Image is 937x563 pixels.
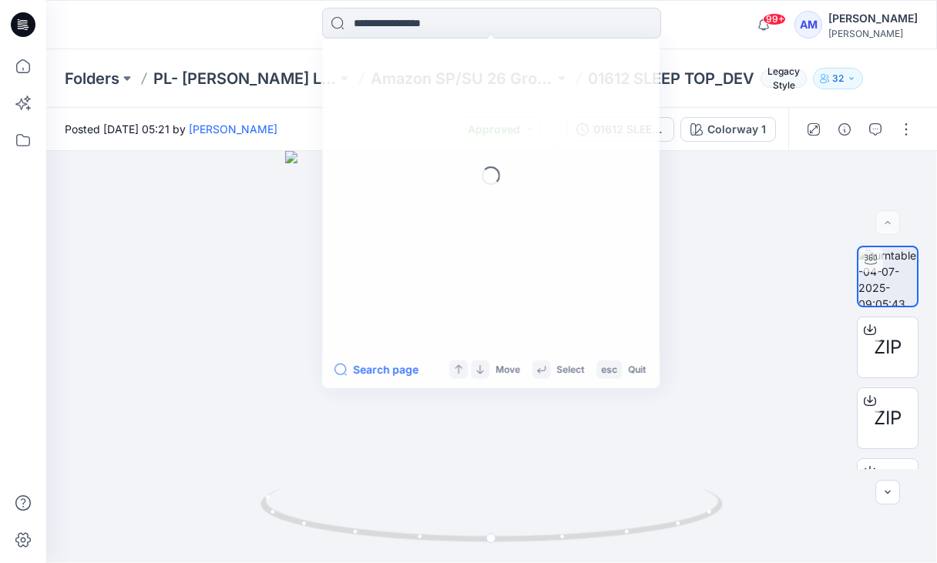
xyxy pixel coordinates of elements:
[832,117,857,142] button: Details
[153,68,337,89] a: PL- [PERSON_NAME] Leeds-
[761,69,807,88] span: Legacy Style
[334,360,418,379] button: Search page
[557,361,585,377] p: Select
[189,122,277,136] a: [PERSON_NAME]
[828,9,918,28] div: [PERSON_NAME]
[874,333,902,361] span: ZIP
[707,121,766,138] div: Colorway 1
[628,361,646,377] p: Quit
[754,68,807,89] button: Legacy Style
[65,121,277,137] span: Posted [DATE] 05:21 by
[763,13,786,25] span: 99+
[813,68,863,89] button: 32
[858,247,917,306] img: turntable-04-07-2025-09:05:43
[680,117,776,142] button: Colorway 1
[495,361,520,377] p: Move
[828,28,918,39] div: [PERSON_NAME]
[794,11,822,39] div: AM
[601,361,617,377] p: esc
[874,404,902,432] span: ZIP
[588,68,754,89] p: 01612 SLEEP TOP_DEV
[65,68,119,89] a: Folders
[832,70,844,87] p: 32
